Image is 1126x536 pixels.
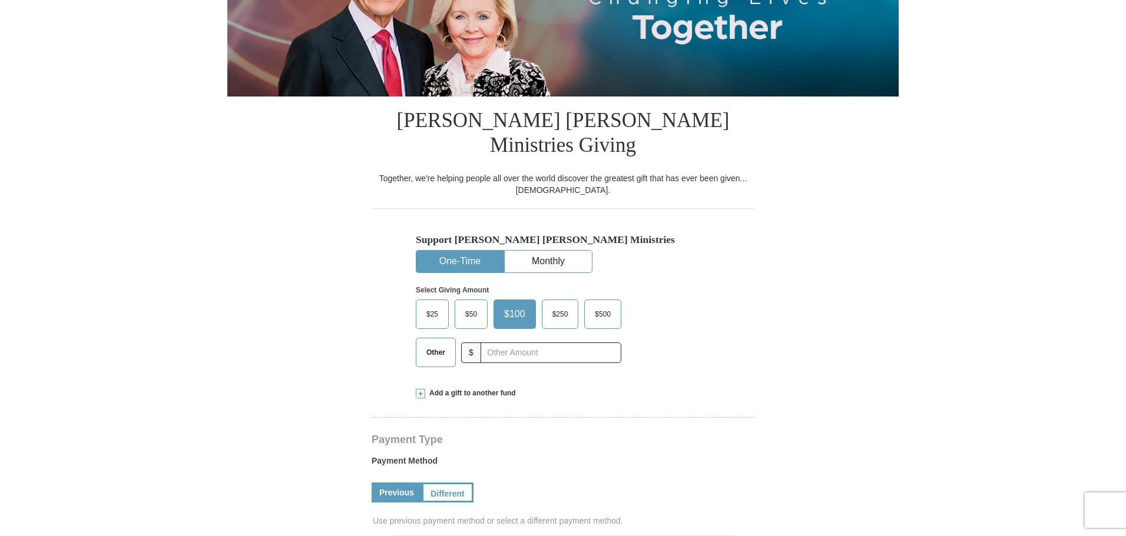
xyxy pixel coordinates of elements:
[505,251,592,272] button: Monthly
[420,344,451,361] span: Other
[372,435,754,444] h4: Payment Type
[373,515,756,527] span: Use previous payment method or select a different payment method.
[459,305,483,323] span: $50
[498,305,531,323] span: $100
[420,305,444,323] span: $25
[372,172,754,196] div: Together, we're helping people all over the world discover the greatest gift that has ever been g...
[481,342,621,363] input: Other Amount
[372,482,422,502] a: Previous
[416,234,710,246] h5: Support [PERSON_NAME] [PERSON_NAME] Ministries
[422,482,473,502] a: Different
[589,305,617,323] span: $500
[372,455,754,472] label: Payment Method
[372,96,754,172] h1: [PERSON_NAME] [PERSON_NAME] Ministries Giving
[425,388,516,398] span: Add a gift to another fund
[461,342,481,363] span: $
[547,305,574,323] span: $250
[416,286,489,294] strong: Select Giving Amount
[416,251,504,272] button: One-Time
